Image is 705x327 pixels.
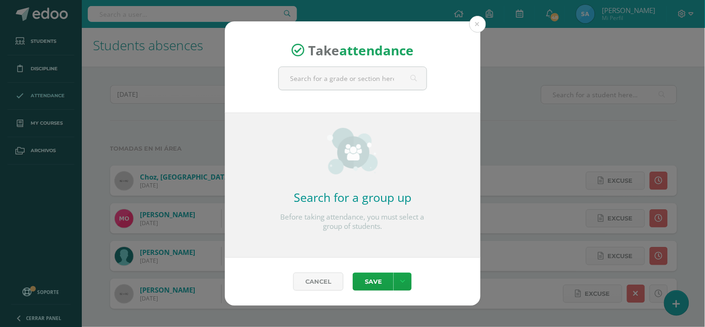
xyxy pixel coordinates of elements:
h2: Search for a group up [278,189,427,205]
span: Take [308,41,414,59]
button: Close (Esc) [469,16,486,33]
a: Cancel [293,273,343,291]
button: Save [353,273,394,291]
input: Search for a grade or section here… [279,67,427,90]
strong: attendance [339,41,414,59]
p: Before taking attendance, you must select a group of students. [278,213,427,231]
img: groups_small.png [327,128,378,174]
